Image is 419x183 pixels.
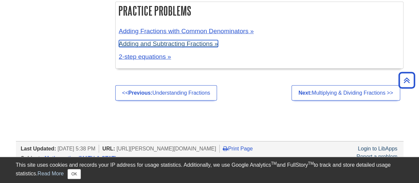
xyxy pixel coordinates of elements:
[37,171,64,176] a: Read More
[21,146,56,151] span: Last Updated:
[356,154,397,159] a: Report a problem
[68,169,80,179] button: Close
[396,76,417,85] a: Back to Top
[115,85,217,101] a: <<Previous:Understanding Fractions
[102,146,115,151] span: URL:
[298,90,312,96] strong: Next:
[119,40,218,47] a: Adding and Subtracting Fractions »
[291,85,400,101] a: Next:Multiplying & Dividing Fractions >>
[21,155,45,161] span: Subjects:
[271,161,277,166] sup: TM
[117,146,216,151] span: [URL][PERSON_NAME][DOMAIN_NAME]
[358,146,397,151] a: Login to LibApps
[16,161,403,179] div: This site uses cookies and records your IP address for usage statistics. Additionally, we use Goo...
[223,146,228,151] i: Print Page
[116,2,403,20] h2: Practice Problems
[308,161,314,166] sup: TM
[58,146,95,151] span: [DATE] 5:38 PM
[223,146,253,151] a: Print Page
[119,53,171,60] a: 2-step equations »
[45,155,117,161] a: Mathematics (MATH & STAT)
[119,28,254,35] a: Adding Fractions with Common Denominators »
[128,90,152,96] strong: Previous:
